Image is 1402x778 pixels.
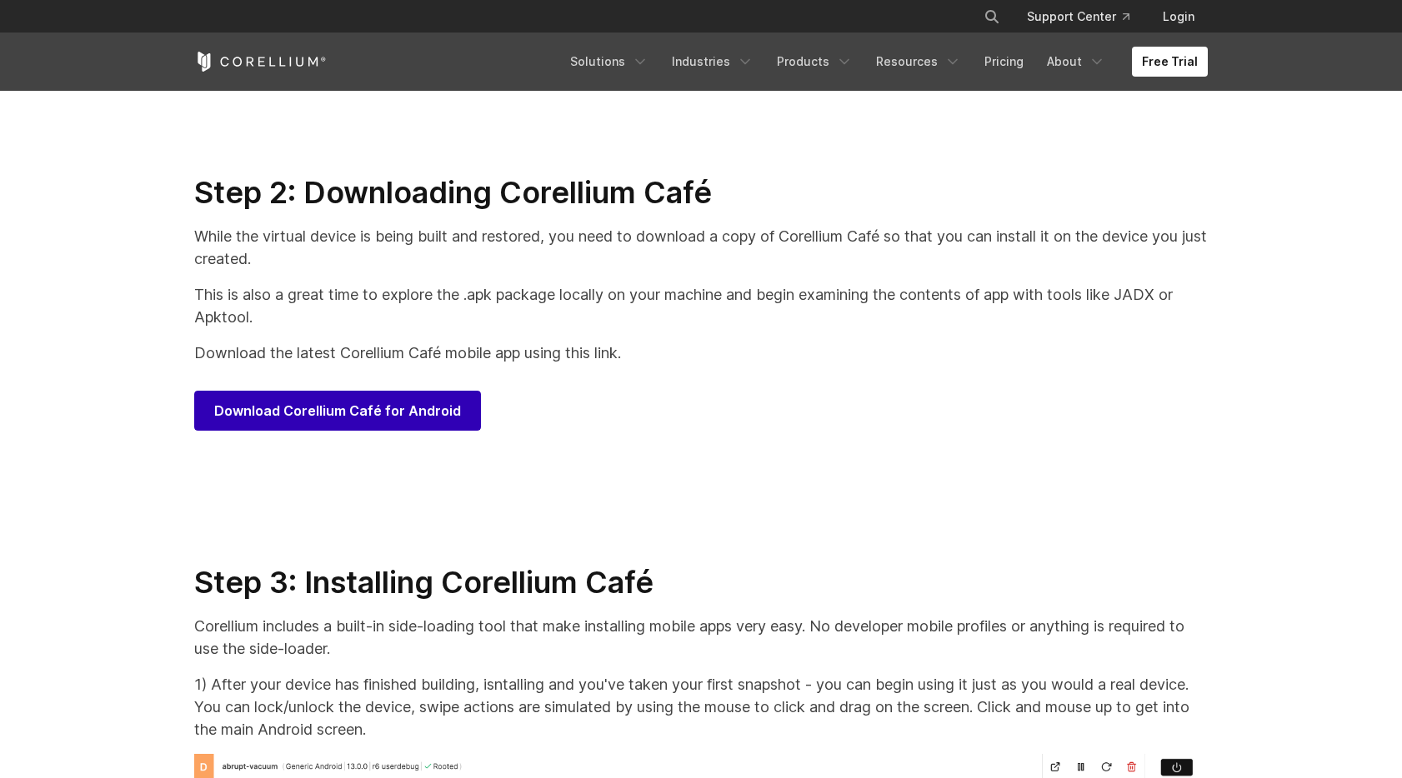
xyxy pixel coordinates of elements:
a: Corellium Home [194,52,327,72]
a: Free Trial [1132,47,1208,77]
h2: Step 2: Downloading Corellium Café [194,174,1208,212]
div: Navigation Menu [964,2,1208,32]
p: Corellium includes a built-in side-loading tool that make installing mobile apps very easy. No de... [194,615,1208,660]
p: While the virtual device is being built and restored, you need to download a copy of Corellium Ca... [194,225,1208,270]
p: 1) After your device has finished building, isntalling and you've taken your first snapshot - you... [194,673,1208,741]
a: About [1037,47,1115,77]
a: Download Corellium Café for Android [194,391,481,431]
span: Download Corellium Café for Android [214,401,461,421]
a: Pricing [974,47,1034,77]
button: Search [977,2,1007,32]
p: Download the latest Corellium Café mobile app using this link. [194,342,1208,364]
p: This is also a great time to explore the .apk package locally on your machine and begin examining... [194,283,1208,328]
h2: Step 3: Installing Corellium Café [194,564,1208,601]
a: Login [1149,2,1208,32]
a: Solutions [560,47,658,77]
a: Products [767,47,863,77]
a: Resources [866,47,971,77]
a: Support Center [1014,2,1143,32]
div: Navigation Menu [560,47,1208,77]
a: Industries [662,47,764,77]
